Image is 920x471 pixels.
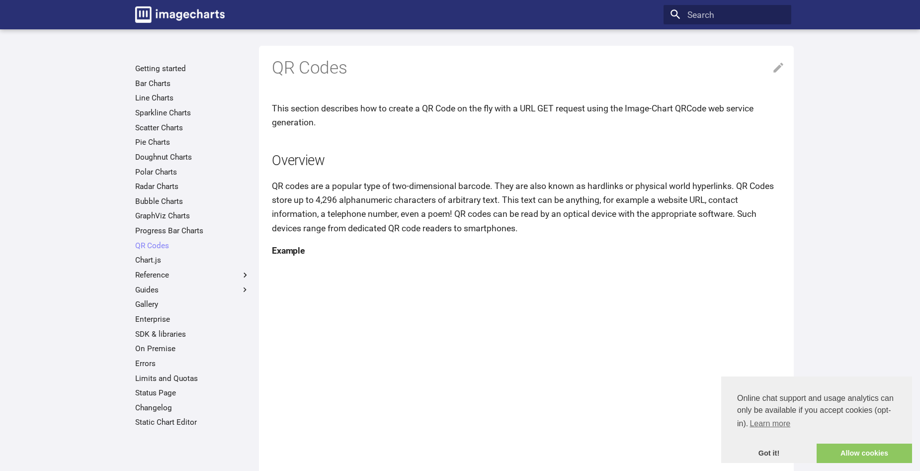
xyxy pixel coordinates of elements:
[135,182,250,191] a: Radar Charts
[135,226,250,236] a: Progress Bar Charts
[135,329,250,339] a: SDK & libraries
[135,167,250,177] a: Polar Charts
[135,344,250,354] a: On Premise
[135,123,250,133] a: Scatter Charts
[721,377,912,463] div: cookieconsent
[135,79,250,89] a: Bar Charts
[272,57,785,80] h1: QR Codes
[748,416,792,431] a: learn more about cookies
[135,314,250,324] a: Enterprise
[737,392,896,431] span: Online chat support and usage analytics can only be available if you accept cookies (opt-in).
[272,151,785,171] h2: Overview
[135,299,250,309] a: Gallery
[272,244,785,258] h4: Example
[135,388,250,398] a: Status Page
[817,444,912,464] a: allow cookies
[272,179,785,235] p: QR codes are a popular type of two-dimensional barcode. They are also known as hardlinks or physi...
[664,5,791,25] input: Search
[135,6,225,23] img: logo
[721,444,817,464] a: dismiss cookie message
[135,417,250,427] a: Static Chart Editor
[135,196,250,206] a: Bubble Charts
[135,255,250,265] a: Chart.js
[135,403,250,413] a: Changelog
[135,270,250,280] label: Reference
[272,101,785,129] p: This section describes how to create a QR Code on the fly with a URL GET request using the Image-...
[135,108,250,118] a: Sparkline Charts
[135,137,250,147] a: Pie Charts
[135,93,250,103] a: Line Charts
[135,211,250,221] a: GraphViz Charts
[135,285,250,295] label: Guides
[135,152,250,162] a: Doughnut Charts
[135,374,250,383] a: Limits and Quotas
[135,64,250,74] a: Getting started
[135,359,250,369] a: Errors
[135,241,250,251] a: QR Codes
[131,2,229,27] a: Image-Charts documentation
